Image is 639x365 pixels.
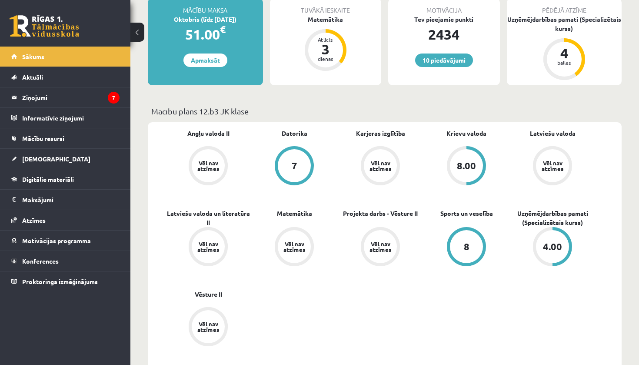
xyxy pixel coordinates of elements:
[22,87,120,107] legend: Ziņojumi
[282,129,307,138] a: Datorika
[509,146,596,187] a: Vēl nav atzīmes
[11,87,120,107] a: Ziņojumi7
[292,161,297,171] div: 7
[313,42,339,56] div: 3
[22,73,43,81] span: Aktuāli
[337,146,423,187] a: Vēl nav atzīmes
[22,155,90,163] span: [DEMOGRAPHIC_DATA]
[22,108,120,128] legend: Informatīvie ziņojumi
[22,257,59,265] span: Konferences
[196,160,220,171] div: Vēl nav atzīmes
[11,190,120,210] a: Maksājumi
[220,23,226,36] span: €
[368,241,393,252] div: Vēl nav atzīmes
[11,108,120,128] a: Informatīvie ziņojumi
[165,146,251,187] a: Vēl nav atzīmes
[148,24,263,45] div: 51.00
[183,54,227,67] a: Apmaksāt
[457,161,476,171] div: 8.00
[282,241,306,252] div: Vēl nav atzīmes
[22,190,120,210] legend: Maksājumi
[343,209,418,218] a: Projekta darbs - Vēsture II
[11,128,120,148] a: Mācību resursi
[509,209,596,227] a: Uzņēmējdarbības pamati (Specializētais kurss)
[356,129,405,138] a: Karjeras izglītība
[22,237,91,244] span: Motivācijas programma
[270,15,382,24] div: Matemātika
[22,216,46,224] span: Atzīmes
[11,210,120,230] a: Atzīmes
[11,231,120,251] a: Motivācijas programma
[11,271,120,291] a: Proktoringa izmēģinājums
[10,15,79,37] a: Rīgas 1. Tālmācības vidusskola
[251,146,337,187] a: 7
[415,54,473,67] a: 10 piedāvājumi
[313,56,339,61] div: dienas
[196,321,220,332] div: Vēl nav atzīmes
[22,134,64,142] span: Mācību resursi
[507,15,622,81] a: Uzņēmējdarbības pamati (Specializētais kurss) 4 balles
[165,307,251,348] a: Vēl nav atzīmes
[423,146,509,187] a: 8.00
[11,47,120,67] a: Sākums
[251,227,337,268] a: Vēl nav atzīmes
[337,227,423,268] a: Vēl nav atzīmes
[540,160,565,171] div: Vēl nav atzīmes
[270,15,382,72] a: Matemātika Atlicis 3 dienas
[543,242,562,251] div: 4.00
[464,242,469,251] div: 8
[11,149,120,169] a: [DEMOGRAPHIC_DATA]
[165,227,251,268] a: Vēl nav atzīmes
[507,15,622,33] div: Uzņēmējdarbības pamati (Specializētais kurss)
[165,209,251,227] a: Latviešu valoda un literatūra II
[551,46,577,60] div: 4
[446,129,486,138] a: Krievu valoda
[151,105,618,117] p: Mācību plāns 12.b3 JK klase
[277,209,312,218] a: Matemātika
[187,129,230,138] a: Angļu valoda II
[195,290,222,299] a: Vēsture II
[388,24,500,45] div: 2434
[22,53,44,60] span: Sākums
[11,251,120,271] a: Konferences
[423,227,509,268] a: 8
[440,209,493,218] a: Sports un veselība
[551,60,577,65] div: balles
[148,15,263,24] div: Oktobris (līdz [DATE])
[22,278,98,285] span: Proktoringa izmēģinājums
[313,37,339,42] div: Atlicis
[11,169,120,189] a: Digitālie materiāli
[368,160,393,171] div: Vēl nav atzīmes
[196,241,220,252] div: Vēl nav atzīmes
[509,227,596,268] a: 4.00
[11,67,120,87] a: Aktuāli
[388,15,500,24] div: Tev pieejamie punkti
[108,92,120,104] i: 7
[22,175,74,183] span: Digitālie materiāli
[530,129,576,138] a: Latviešu valoda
